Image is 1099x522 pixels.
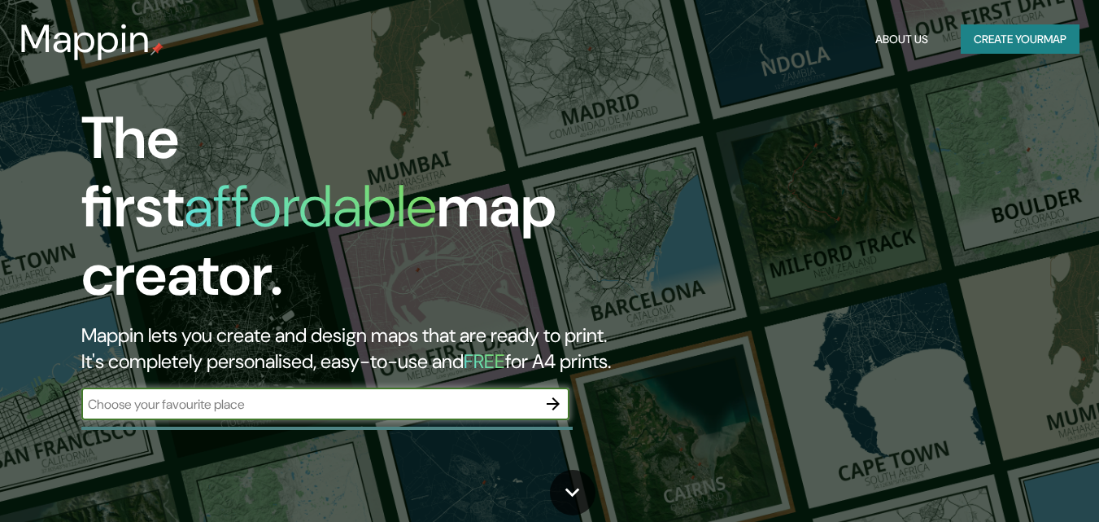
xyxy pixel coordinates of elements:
[869,24,935,55] button: About Us
[81,322,631,375] h2: Mappin lets you create and design maps that are ready to print. It's completely personalised, eas...
[20,16,150,62] h3: Mappin
[81,104,631,322] h1: The first map creator.
[464,349,505,374] h5: FREE
[150,42,164,55] img: mappin-pin
[81,395,537,414] input: Choose your favourite place
[184,169,437,244] h1: affordable
[961,24,1079,55] button: Create yourmap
